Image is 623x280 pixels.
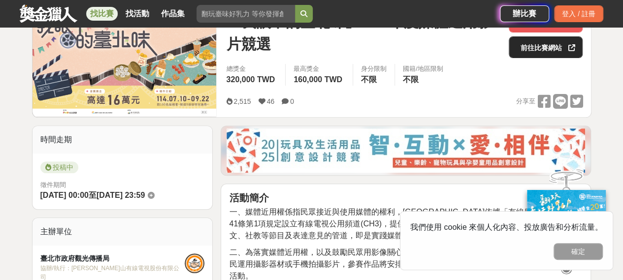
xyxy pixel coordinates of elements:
[157,7,189,21] a: 作品集
[527,190,606,255] img: c171a689-fb2c-43c6-a33c-e56b1f4b2190.jpg
[361,64,387,74] div: 身分限制
[267,97,275,105] span: 46
[197,5,295,23] input: 翻玩臺味好乳力 等你發揮創意！
[122,7,153,21] a: 找活動
[294,75,342,84] span: 160,000 TWD
[403,75,419,84] span: 不限
[97,191,145,199] span: [DATE] 23:59
[226,75,275,84] span: 320,000 TWD
[40,253,185,264] div: 臺北市政府觀光傳播局
[227,128,585,173] img: d4b53da7-80d9-4dd2-ac75-b85943ec9b32.jpg
[33,3,217,117] img: Cover Image
[33,126,213,154] div: 時間走期
[554,243,603,260] button: 確定
[40,161,78,173] span: 投稿中
[554,5,603,22] div: 登入 / 註冊
[226,11,501,55] span: 「我眼中的臺北味」-114年度媒體近用影片競選
[516,94,535,109] span: 分享至
[229,208,579,240] span: 一、媒體近用權係指民眾接近與使用媒體的權利，[GEOGRAPHIC_DATA]依據「有線廣播電視法」第41條第1項規定設立有線電視公用頻道(CH3)，提供政府機關、學校、團體及民眾一個播送公益、...
[500,5,549,22] a: 辦比賽
[89,191,97,199] span: 至
[403,64,443,74] div: 國籍/地區限制
[229,192,268,203] strong: 活動簡介
[86,7,118,21] a: 找比賽
[294,64,345,74] span: 最高獎金
[33,218,213,246] div: 主辦單位
[361,75,377,84] span: 不限
[410,223,603,231] span: 我們使用 cookie 來個人化內容、投放廣告和分析流量。
[40,191,89,199] span: [DATE] 00:00
[40,181,66,188] span: 徵件期間
[290,97,294,105] span: 0
[509,36,583,58] a: 前往比賽網站
[233,97,251,105] span: 2,515
[226,64,277,74] span: 總獎金
[229,248,581,280] span: 二、為落實媒體近用權，以及鼓勵民眾用影像關心及記錄在地文化，規劃辦理影片徵選活動，鼓勵全民運用攝影器材或手機拍攝影片，參賽作品將安排於電視頻道播出，以推廣公用頻道(CH3)及影片徵選活動。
